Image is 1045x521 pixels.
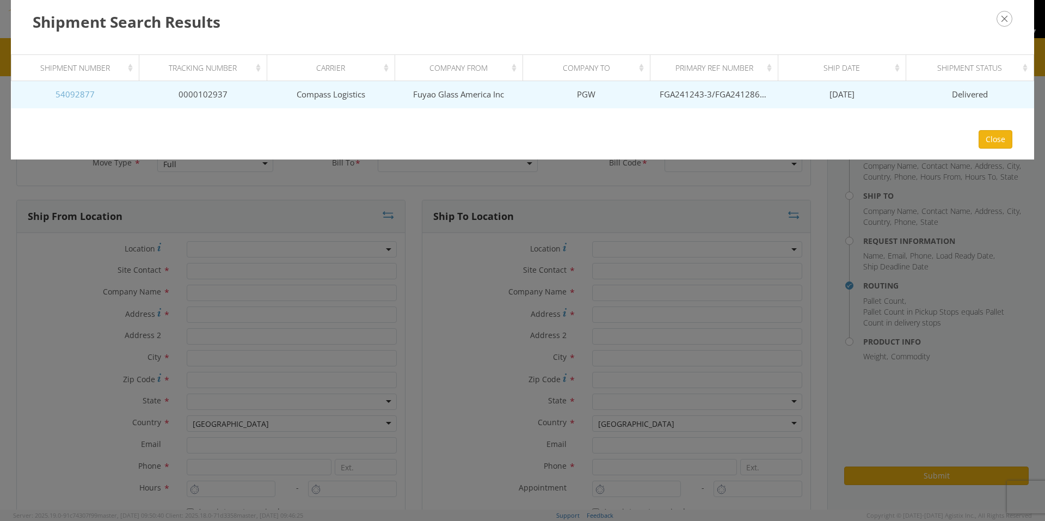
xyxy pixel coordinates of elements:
td: 0000102937 [139,81,267,108]
span: [DATE] [829,89,855,100]
a: 54092877 [56,89,95,100]
div: Company To [532,63,647,73]
span: Delivered [952,89,988,100]
h3: Shipment Search Results [33,11,1012,33]
div: Carrier [276,63,391,73]
td: FGA241243-3/FGA241286-3/FGA241285-3 [650,81,778,108]
div: Ship Date [788,63,902,73]
div: Shipment Status [916,63,1030,73]
div: Company From [404,63,519,73]
td: Compass Logistics [267,81,395,108]
td: PGW [522,81,650,108]
div: Shipment Number [21,63,136,73]
button: Close [979,130,1012,149]
div: Primary Ref Number [660,63,774,73]
div: Tracking Number [149,63,263,73]
td: Fuyao Glass America Inc [395,81,522,108]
